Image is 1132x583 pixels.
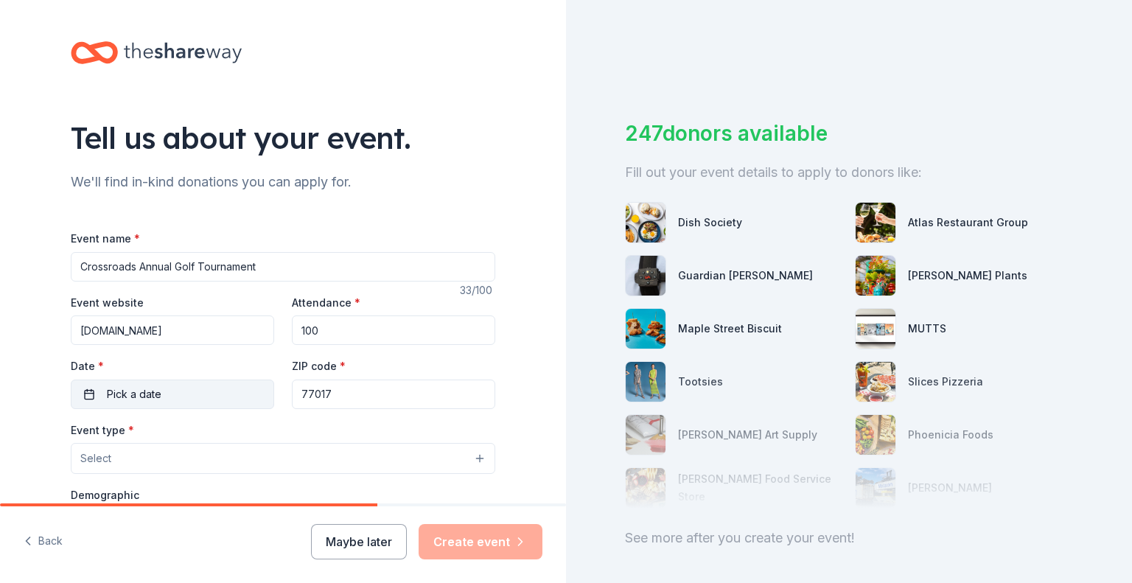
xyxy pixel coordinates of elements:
[71,359,274,374] label: Date
[71,315,274,345] input: https://www...
[625,526,1073,550] div: See more after you create your event!
[80,450,111,467] span: Select
[71,231,140,246] label: Event name
[292,296,360,310] label: Attendance
[107,385,161,403] span: Pick a date
[856,309,895,349] img: photo for MUTTS
[71,252,495,282] input: Spring Fundraiser
[292,315,495,345] input: 20
[71,423,134,438] label: Event type
[311,524,407,559] button: Maybe later
[24,526,63,557] button: Back
[292,359,346,374] label: ZIP code
[292,380,495,409] input: 12345 (U.S. only)
[71,488,139,503] label: Demographic
[908,267,1027,284] div: [PERSON_NAME] Plants
[71,380,274,409] button: Pick a date
[625,118,1073,149] div: 247 donors available
[678,214,742,231] div: Dish Society
[908,320,946,338] div: MUTTS
[625,161,1073,184] div: Fill out your event details to apply to donors like:
[626,256,665,296] img: photo for Guardian Angel Device
[678,320,782,338] div: Maple Street Biscuit
[460,282,495,299] div: 33 /100
[856,256,895,296] img: photo for Buchanan's Plants
[71,117,495,158] div: Tell us about your event.
[908,214,1028,231] div: Atlas Restaurant Group
[856,203,895,242] img: photo for Atlas Restaurant Group
[626,203,665,242] img: photo for Dish Society
[71,443,495,474] button: Select
[678,267,813,284] div: Guardian [PERSON_NAME]
[626,309,665,349] img: photo for Maple Street Biscuit
[71,170,495,194] div: We'll find in-kind donations you can apply for.
[71,296,144,310] label: Event website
